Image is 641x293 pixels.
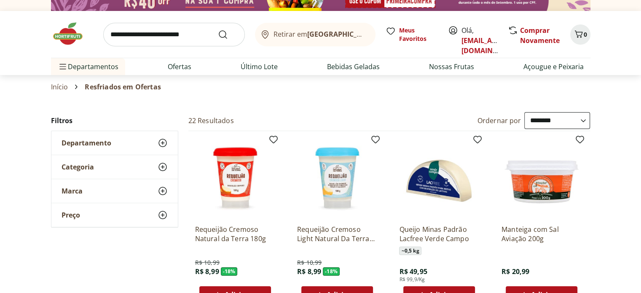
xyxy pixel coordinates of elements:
a: Requeijão Cremoso Natural da Terra 180g [195,225,275,243]
a: Último Lote [241,62,278,72]
span: R$ 10,99 [195,258,220,267]
img: Manteiga com Sal Aviação 200g [502,138,582,218]
a: Comprar Novamente [520,26,560,45]
span: - 18 % [221,267,238,276]
span: R$ 8,99 [195,267,219,276]
input: search [103,23,245,46]
a: [EMAIL_ADDRESS][DOMAIN_NAME] [461,36,520,55]
button: Carrinho [570,24,590,45]
a: Queijo Minas Padrão Lacfree Verde Campo [399,225,479,243]
a: Ofertas [168,62,191,72]
a: Meus Favoritos [386,26,438,43]
img: Queijo Minas Padrão Lacfree Verde Campo [399,138,479,218]
img: Requeijão Cremoso Natural da Terra 180g [195,138,275,218]
span: Categoria [62,163,94,171]
a: Bebidas Geladas [327,62,380,72]
span: R$ 99,9/Kg [399,276,425,283]
span: Meus Favoritos [399,26,438,43]
span: ~ 0,5 kg [399,247,421,255]
span: R$ 10,99 [297,258,322,267]
span: Marca [62,187,83,195]
a: Açougue e Peixaria [523,62,584,72]
a: Manteiga com Sal Aviação 200g [502,225,582,243]
a: Requeijão Cremoso Light Natural Da Terra 180g [297,225,377,243]
span: Departamentos [58,56,118,77]
img: Hortifruti [51,21,93,46]
button: Categoria [51,155,178,179]
label: Ordernar por [477,116,521,125]
button: Menu [58,56,68,77]
span: Retirar em [274,30,367,38]
button: Preço [51,203,178,227]
h2: 22 Resultados [188,116,234,125]
span: Departamento [62,139,111,147]
button: Marca [51,179,178,203]
button: Retirar em[GEOGRAPHIC_DATA]/[GEOGRAPHIC_DATA] [255,23,375,46]
span: Olá, [461,25,499,56]
b: [GEOGRAPHIC_DATA]/[GEOGRAPHIC_DATA] [307,30,449,39]
span: - 18 % [323,267,340,276]
h2: Filtros [51,112,178,129]
span: Preço [62,211,80,219]
span: 0 [584,30,587,38]
span: R$ 49,95 [399,267,427,276]
img: Requeijão Cremoso Light Natural Da Terra 180g [297,138,377,218]
button: Departamento [51,131,178,155]
button: Submit Search [218,30,238,40]
span: R$ 8,99 [297,267,321,276]
span: Resfriados em Ofertas [85,83,161,91]
a: Início [51,83,68,91]
span: R$ 20,99 [502,267,529,276]
a: Nossas Frutas [429,62,474,72]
